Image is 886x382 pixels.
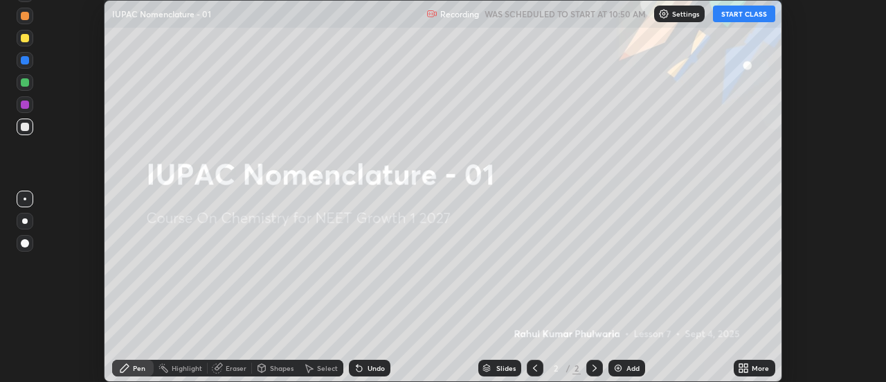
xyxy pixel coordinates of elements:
div: Add [626,365,640,372]
div: Shapes [270,365,293,372]
div: Select [317,365,338,372]
div: / [566,364,570,372]
div: Pen [133,365,145,372]
div: Undo [368,365,385,372]
div: 2 [572,362,581,374]
div: Slides [496,365,516,372]
div: Highlight [172,365,202,372]
p: Settings [672,10,699,17]
button: START CLASS [713,6,775,22]
div: Eraser [226,365,246,372]
img: recording.375f2c34.svg [426,8,437,19]
p: IUPAC Nomenclature - 01 [112,8,211,19]
img: class-settings-icons [658,8,669,19]
p: Recording [440,9,479,19]
div: More [752,365,769,372]
img: add-slide-button [613,363,624,374]
h5: WAS SCHEDULED TO START AT 10:50 AM [485,8,646,20]
div: 2 [549,364,563,372]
